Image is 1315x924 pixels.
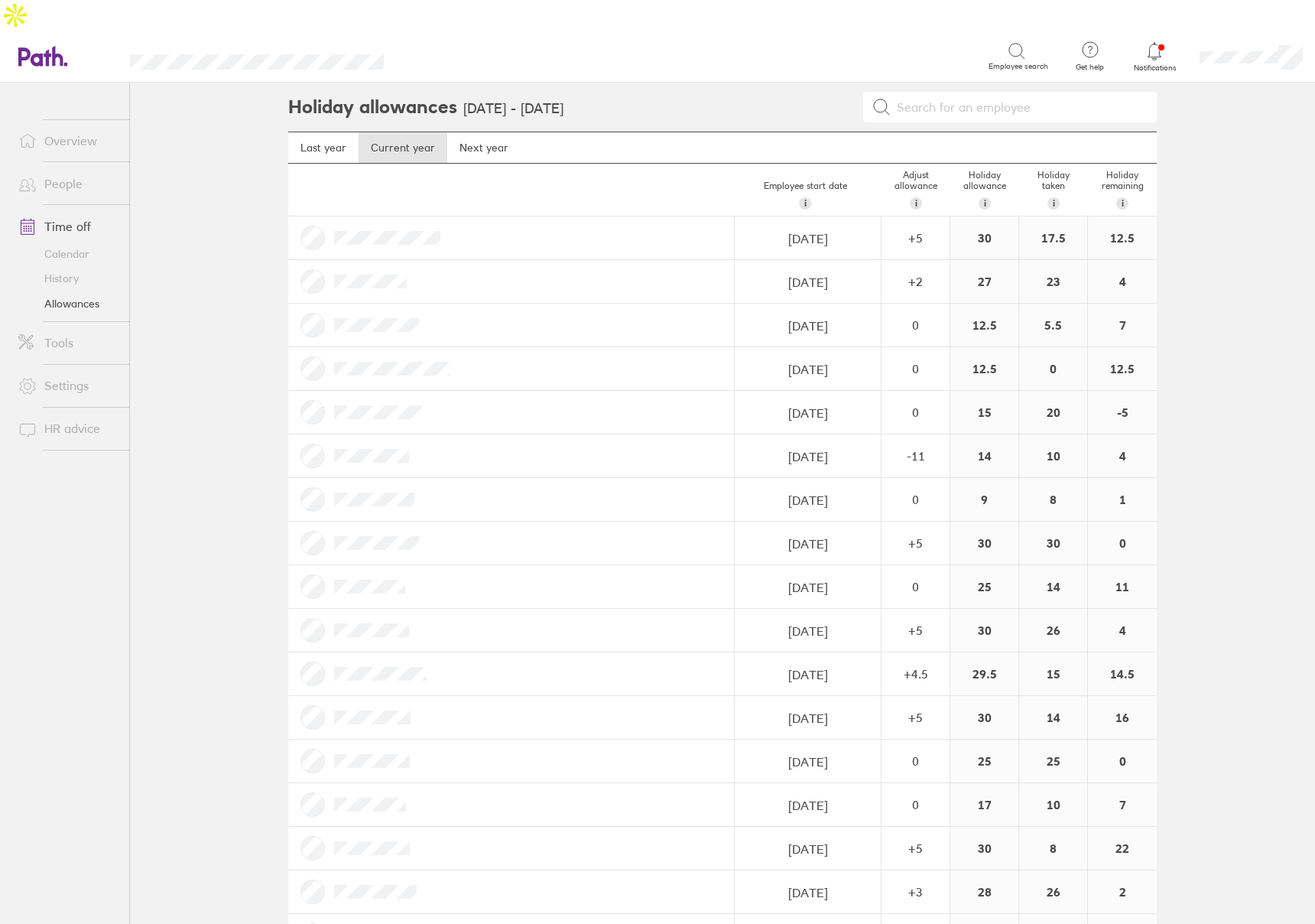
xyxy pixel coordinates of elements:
[882,754,949,768] div: 0
[882,275,949,288] div: + 2
[735,784,880,827] input: dd/mm/yyyy
[1088,522,1157,564] div: 0
[950,783,1018,826] div: 17
[735,522,880,565] input: dd/mm/yyyy
[882,164,950,216] div: Adjust allowance
[950,696,1018,739] div: 30
[1088,783,1157,826] div: 7
[735,348,880,391] input: dd/mm/yyyy
[1088,260,1157,303] div: 4
[1088,434,1157,477] div: 4
[1019,391,1087,434] div: 20
[6,266,129,291] a: History
[1088,827,1157,870] div: 22
[1019,478,1087,521] div: 8
[447,132,521,163] a: Next year
[950,522,1018,564] div: 30
[6,242,129,266] a: Calendar
[1019,347,1087,390] div: 0
[1088,164,1157,216] div: Holiday remaining
[1019,870,1087,913] div: 26
[288,132,359,163] a: Last year
[950,478,1018,521] div: 9
[1019,304,1087,346] div: 5.5
[882,623,949,637] div: + 5
[735,871,880,914] input: dd/mm/yyyy
[1053,197,1055,210] span: i
[950,164,1019,216] div: Holiday allowance
[1019,609,1087,652] div: 26
[950,216,1018,259] div: 30
[1065,63,1115,72] span: Get help
[950,304,1018,346] div: 12.5
[735,392,880,434] input: dd/mm/yyyy
[1088,696,1157,739] div: 16
[6,414,129,444] a: HR advice
[1088,216,1157,259] div: 12.5
[729,174,882,216] div: Employee start date
[882,885,949,899] div: + 3
[6,291,129,316] a: Allowances
[735,261,880,304] input: dd/mm/yyyy
[735,697,880,740] input: dd/mm/yyyy
[882,449,949,463] div: -11
[950,347,1018,390] div: 12.5
[882,580,949,594] div: 0
[1019,434,1087,477] div: 10
[6,168,129,199] a: People
[950,609,1018,652] div: 30
[735,653,880,696] input: dd/mm/yyyy
[950,391,1018,434] div: 15
[950,434,1018,477] div: 14
[950,827,1018,870] div: 30
[882,318,949,332] div: 0
[1019,522,1087,564] div: 30
[1019,216,1087,259] div: 17.5
[882,711,949,724] div: + 5
[735,479,880,522] input: dd/mm/yyyy
[6,328,129,359] a: Tools
[735,304,880,347] input: dd/mm/yyyy
[6,125,129,156] a: Overview
[950,652,1018,695] div: 29.5
[1088,347,1157,390] div: 12.5
[1019,565,1087,608] div: 14
[735,828,880,870] input: dd/mm/yyyy
[891,93,1148,122] input: Search for an employee
[1088,565,1157,608] div: 11
[1130,41,1180,73] a: Notifications
[1088,478,1157,521] div: 1
[425,50,464,63] div: Search
[950,565,1018,608] div: 25
[359,132,447,163] a: Current year
[1019,740,1087,782] div: 25
[1088,609,1157,652] div: 4
[463,101,563,117] h3: [DATE] - [DATE]
[1019,260,1087,303] div: 23
[1122,197,1124,210] span: i
[1088,740,1157,782] div: 0
[735,566,880,609] input: dd/mm/yyyy
[1019,696,1087,739] div: 14
[804,197,807,210] span: i
[882,493,949,506] div: 0
[1088,391,1157,434] div: -5
[6,371,129,402] a: Settings
[1088,652,1157,695] div: 14.5
[1019,827,1087,870] div: 8
[882,841,949,855] div: + 5
[1088,304,1157,346] div: 7
[882,536,949,550] div: + 5
[882,667,949,681] div: + 4.5
[950,260,1018,303] div: 27
[882,362,949,376] div: 0
[950,740,1018,782] div: 25
[882,231,949,245] div: + 5
[915,197,917,210] span: i
[1130,63,1180,73] span: Notifications
[735,435,880,478] input: dd/mm/yyyy
[1019,652,1087,695] div: 15
[1088,870,1157,913] div: 2
[989,62,1048,71] span: Employee search
[882,798,949,812] div: 0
